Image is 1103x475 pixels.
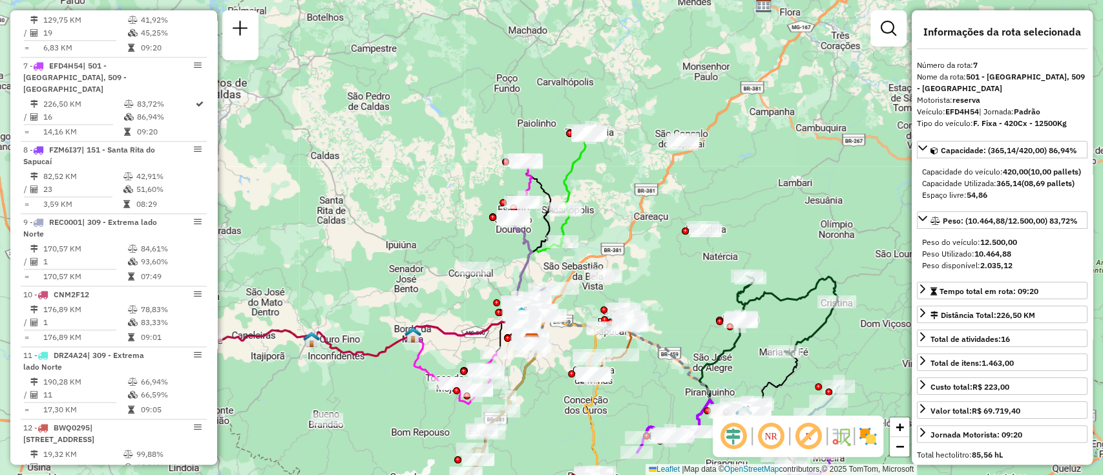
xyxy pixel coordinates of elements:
[43,183,123,196] td: 23
[523,333,540,350] img: CDD Pouso Alegre
[943,216,1078,226] span: Peso: (10.464,88/12.500,00) 83,72%
[194,145,202,153] em: Opções
[140,375,202,388] td: 66,94%
[140,403,202,416] td: 09:05
[140,388,202,401] td: 66,59%
[123,200,130,208] i: Tempo total em rota
[136,170,201,183] td: 42,91%
[194,218,202,226] em: Opções
[140,316,202,329] td: 83,33%
[49,61,83,70] span: EFD4H54
[917,211,1087,229] a: Peso: (10.464,88/12.500,00) 83,72%
[930,381,1009,393] div: Custo total:
[23,423,94,444] span: | [STREET_ADDRESS]
[136,461,201,474] td: 78,36%
[589,268,621,281] div: Atividade não roteirizada - JOSE WELLINGTON
[43,41,127,54] td: 6,83 KM
[136,183,201,196] td: 51,60%
[930,357,1014,369] div: Total de itens:
[980,237,1017,247] strong: 12.500,00
[974,249,1011,259] strong: 10.464,88
[43,388,127,401] td: 11
[941,145,1077,155] span: Capacidade: (365,14/420,00) 86,94%
[930,310,1035,321] div: Distância Total:
[1014,107,1040,116] strong: Padrão
[590,270,622,283] div: Atividade não roteirizada - ELIAS GERÔNIMO
[917,330,1087,347] a: Total de atividades:16
[140,255,202,268] td: 93,60%
[980,260,1013,270] strong: 2.035,12
[404,326,421,343] img: Borda da Mata
[140,14,202,26] td: 41,92%
[23,350,144,372] span: 11 -
[1003,167,1028,176] strong: 420,00
[917,59,1087,71] div: Número da rota:
[128,391,138,399] i: % de utilização da cubagem
[830,426,851,447] img: Fluxo de ruas
[43,303,127,316] td: 176,89 KM
[917,106,1087,118] div: Veículo:
[917,306,1087,323] a: Distância Total:226,50 KM
[922,237,1017,247] span: Peso do veículo:
[140,270,202,283] td: 07:49
[917,26,1087,38] h4: Informações da rota selecionada
[972,406,1020,416] strong: R$ 69.719,40
[43,125,123,138] td: 14,16 KM
[140,41,202,54] td: 09:20
[922,178,1082,189] div: Capacidade Utilizada:
[917,354,1087,371] a: Total de itens:1.463,00
[194,351,202,359] em: Opções
[30,100,38,108] i: Distância Total
[917,377,1087,395] a: Custo total:R$ 223,00
[793,421,824,452] span: Exibir rótulo
[49,145,81,154] span: FZM6I37
[136,111,194,123] td: 86,94%
[547,282,579,295] div: Atividade não roteirizada - LUCAS NOGUEIRA DE SO
[43,170,123,183] td: 82,52 KM
[922,260,1082,271] div: Peso disponível:
[49,217,82,227] span: REC0001
[940,286,1038,296] span: Tempo total em rota: 09:20
[124,100,134,108] i: % de utilização do peso
[194,423,202,431] em: Opções
[996,310,1035,320] span: 226,50 KM
[23,331,30,344] td: =
[23,198,30,211] td: =
[43,255,127,268] td: 1
[917,401,1087,419] a: Valor total:R$ 69.719,40
[303,331,320,348] img: Pa Ouro Fino
[917,141,1087,158] a: Capacidade: (365,14/420,00) 86,94%
[227,16,253,45] a: Nova sessão e pesquisa
[128,44,134,52] i: Tempo total em rota
[755,421,786,452] span: Ocultar NR
[967,190,987,200] strong: 54,86
[30,29,38,37] i: Total de Atividades
[43,111,123,123] td: 16
[54,290,89,299] span: CNM2F12
[311,413,343,426] div: Atividade não roteirizada - 60.298.724 WAGNER DUTRA
[136,98,194,111] td: 83,72%
[140,242,202,255] td: 84,61%
[30,245,38,253] i: Distância Total
[689,224,722,237] div: Atividade não roteirizada - FERNANDO APARECIDO
[890,417,909,437] a: Zoom in
[30,463,38,471] i: Total de Atividades
[30,258,38,266] i: Total de Atividades
[43,242,127,255] td: 170,57 KM
[922,248,1082,260] div: Peso Utilizado:
[123,173,133,180] i: % de utilização do peso
[23,111,30,123] td: /
[922,189,1082,201] div: Espaço livre:
[54,423,90,432] span: BWQ0295
[194,61,202,69] em: Opções
[917,231,1087,277] div: Peso: (10.464,88/12.500,00) 83,72%
[43,98,123,111] td: 226,50 KM
[140,331,202,344] td: 09:01
[876,16,901,41] a: Exibir filtros
[979,107,1040,116] span: | Jornada:
[128,306,138,313] i: % de utilização do peso
[23,145,155,166] span: 8 -
[23,270,30,283] td: =
[123,463,133,471] i: % de utilização da cubagem
[952,95,980,105] strong: reserva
